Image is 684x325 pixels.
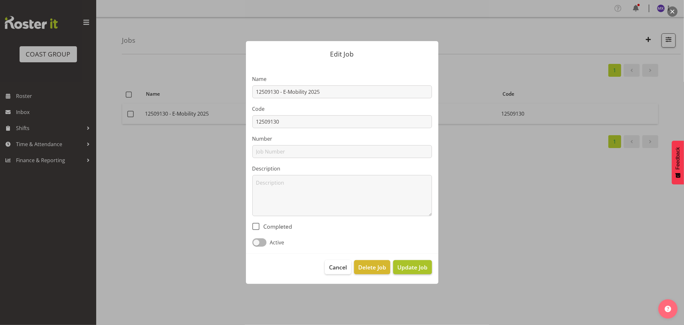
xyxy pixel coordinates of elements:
label: Name [252,75,432,83]
label: Description [252,165,432,172]
span: Delete Job [358,263,386,271]
input: Job Code [252,115,432,128]
label: Code [252,105,432,113]
img: help-xxl-2.png [665,306,671,312]
input: Job Number [252,145,432,158]
button: Cancel [325,260,351,274]
span: Feedback [675,147,681,170]
span: Completed [259,223,292,230]
span: Cancel [329,263,347,271]
button: Update Job [393,260,432,274]
p: Edit Job [252,51,432,57]
span: Update Job [397,263,427,271]
label: Number [252,135,432,143]
button: Delete Job [354,260,390,274]
button: Feedback - Show survey [672,141,684,184]
input: Job Name [252,85,432,98]
span: Active [266,239,284,246]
